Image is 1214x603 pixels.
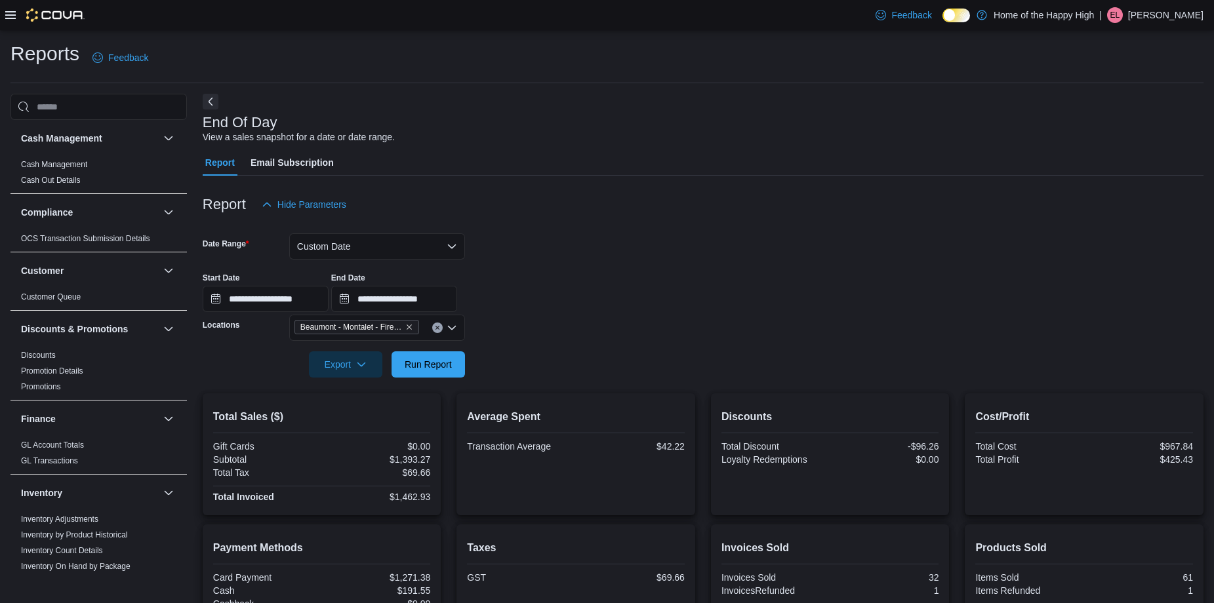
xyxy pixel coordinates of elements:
[21,440,84,450] span: GL Account Totals
[833,585,939,596] div: 1
[467,572,573,583] div: GST
[21,176,81,185] a: Cash Out Details
[721,585,828,596] div: InvoicesRefunded
[1087,572,1193,583] div: 61
[161,321,176,337] button: Discounts & Promotions
[21,562,131,571] a: Inventory On Hand by Package
[213,409,431,425] h2: Total Sales ($)
[942,9,970,22] input: Dark Mode
[213,492,274,502] strong: Total Invoiced
[309,351,382,378] button: Export
[721,540,939,556] h2: Invoices Sold
[161,485,176,501] button: Inventory
[10,41,79,67] h1: Reports
[21,514,98,524] span: Inventory Adjustments
[21,292,81,302] span: Customer Queue
[325,585,431,596] div: $191.55
[467,409,685,425] h2: Average Spent
[21,206,158,219] button: Compliance
[251,149,334,176] span: Email Subscription
[21,132,102,145] h3: Cash Management
[21,412,56,425] h3: Finance
[21,456,78,466] span: GL Transactions
[325,467,431,478] div: $69.66
[1110,7,1120,23] span: EL
[1099,7,1102,23] p: |
[203,130,395,144] div: View a sales snapshot for a date or date range.
[161,204,176,220] button: Compliance
[21,530,128,539] a: Inventory by Product Historical
[21,234,150,243] a: OCS Transaction Submission Details
[21,561,131,572] span: Inventory On Hand by Package
[331,286,457,312] input: Press the down key to open a popover containing a calendar.
[289,233,465,260] button: Custom Date
[203,273,240,283] label: Start Date
[256,191,352,218] button: Hide Parameters
[21,264,158,277] button: Customer
[21,546,103,555] a: Inventory Count Details
[325,441,431,452] div: $0.00
[721,441,828,452] div: Total Discount
[205,149,235,176] span: Report
[317,351,374,378] span: Export
[161,130,176,146] button: Cash Management
[1128,7,1204,23] p: [PERSON_NAME]
[213,454,319,465] div: Subtotal
[975,585,1082,596] div: Items Refunded
[833,454,939,465] div: $0.00
[1087,454,1193,465] div: $425.43
[21,366,83,376] a: Promotion Details
[277,198,346,211] span: Hide Parameters
[10,347,187,400] div: Discounts & Promotions
[203,286,329,312] input: Press the down key to open a popover containing a calendar.
[833,572,939,583] div: 32
[833,441,939,452] div: -$96.26
[21,515,98,524] a: Inventory Adjustments
[325,454,431,465] div: $1,393.27
[10,231,187,252] div: Compliance
[325,492,431,502] div: $1,462.93
[161,411,176,427] button: Finance
[1107,7,1123,23] div: Emily Landry
[21,382,61,391] a: Promotions
[578,441,685,452] div: $42.22
[213,585,319,596] div: Cash
[213,540,431,556] h2: Payment Methods
[721,409,939,425] h2: Discounts
[21,530,128,540] span: Inventory by Product Historical
[405,358,452,371] span: Run Report
[87,45,153,71] a: Feedback
[213,467,319,478] div: Total Tax
[203,239,249,249] label: Date Range
[405,323,413,331] button: Remove Beaumont - Montalet - Fire & Flower from selection in this group
[21,233,150,244] span: OCS Transaction Submission Details
[21,440,84,450] a: GL Account Totals
[213,441,319,452] div: Gift Cards
[21,486,158,499] button: Inventory
[975,540,1193,556] h2: Products Sold
[21,412,158,425] button: Finance
[721,572,828,583] div: Invoices Sold
[21,366,83,376] span: Promotion Details
[203,94,218,109] button: Next
[203,115,277,130] h3: End Of Day
[21,160,87,169] a: Cash Management
[447,322,457,333] button: Open list of options
[203,320,240,330] label: Locations
[108,51,148,64] span: Feedback
[203,197,246,212] h3: Report
[21,351,56,360] a: Discounts
[432,322,443,333] button: Clear input
[21,322,158,336] button: Discounts & Promotions
[21,264,64,277] h3: Customer
[467,540,685,556] h2: Taxes
[10,157,187,193] div: Cash Management
[975,441,1082,452] div: Total Cost
[21,456,78,465] a: GL Transactions
[1087,585,1193,596] div: 1
[975,572,1082,583] div: Items Sold
[300,321,403,334] span: Beaumont - Montalet - Fire & Flower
